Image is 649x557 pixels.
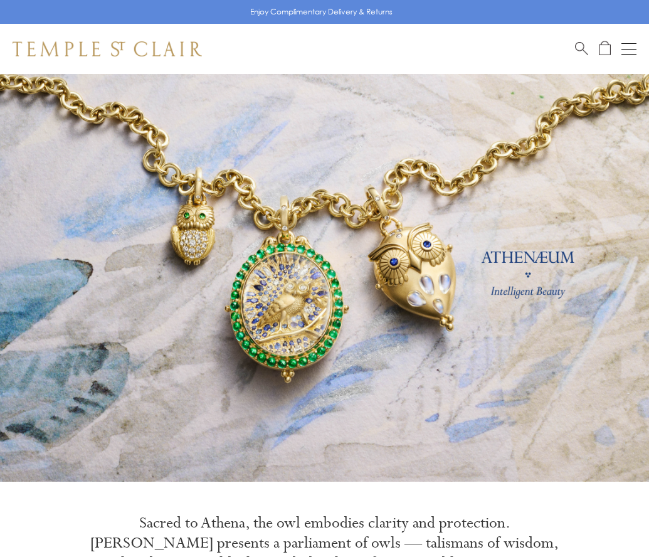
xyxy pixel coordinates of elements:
a: Open Shopping Bag [599,41,611,56]
a: Search [575,41,588,56]
button: Open navigation [621,41,636,56]
p: Enjoy Complimentary Delivery & Returns [250,6,393,18]
img: Temple St. Clair [13,41,202,56]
